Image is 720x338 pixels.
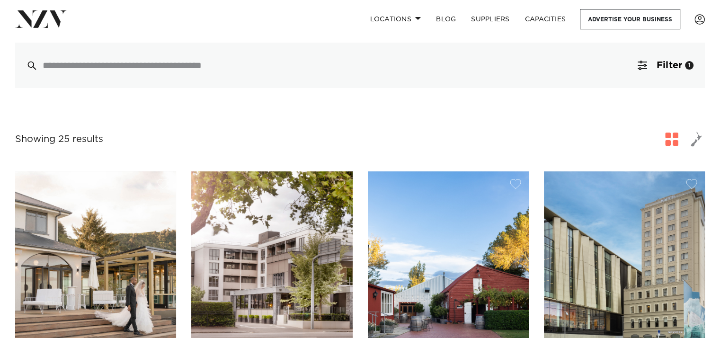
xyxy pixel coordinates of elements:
[685,61,693,70] div: 1
[626,43,705,88] button: Filter1
[428,9,463,29] a: BLOG
[517,9,574,29] a: Capacities
[657,61,682,70] span: Filter
[15,132,103,147] div: Showing 25 results
[15,10,67,27] img: nzv-logo.png
[463,9,517,29] a: SUPPLIERS
[362,9,428,29] a: Locations
[580,9,680,29] a: Advertise your business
